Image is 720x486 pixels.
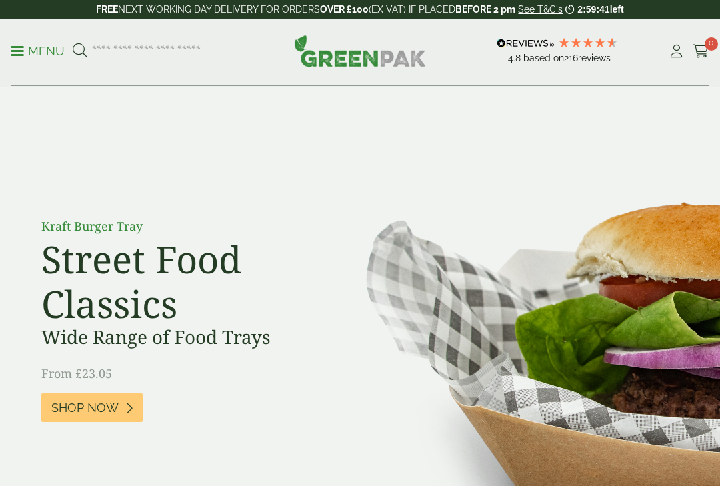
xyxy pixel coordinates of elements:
[668,45,685,58] i: My Account
[41,326,341,349] h3: Wide Range of Food Trays
[577,4,609,15] span: 2:59:41
[610,4,624,15] span: left
[41,393,143,422] a: Shop Now
[96,4,118,15] strong: FREE
[508,53,523,63] span: 4.8
[578,53,611,63] span: reviews
[693,45,709,58] i: Cart
[564,53,578,63] span: 216
[518,4,563,15] a: See T&C's
[523,53,564,63] span: Based on
[693,41,709,61] a: 0
[41,217,341,235] p: Kraft Burger Tray
[320,4,369,15] strong: OVER £100
[11,43,65,57] a: Menu
[294,35,426,67] img: GreenPak Supplies
[41,365,112,381] span: From £23.05
[705,37,718,51] span: 0
[41,237,341,326] h2: Street Food Classics
[497,39,555,48] img: REVIEWS.io
[455,4,515,15] strong: BEFORE 2 pm
[11,43,65,59] p: Menu
[51,401,119,415] span: Shop Now
[558,37,618,49] div: 4.79 Stars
